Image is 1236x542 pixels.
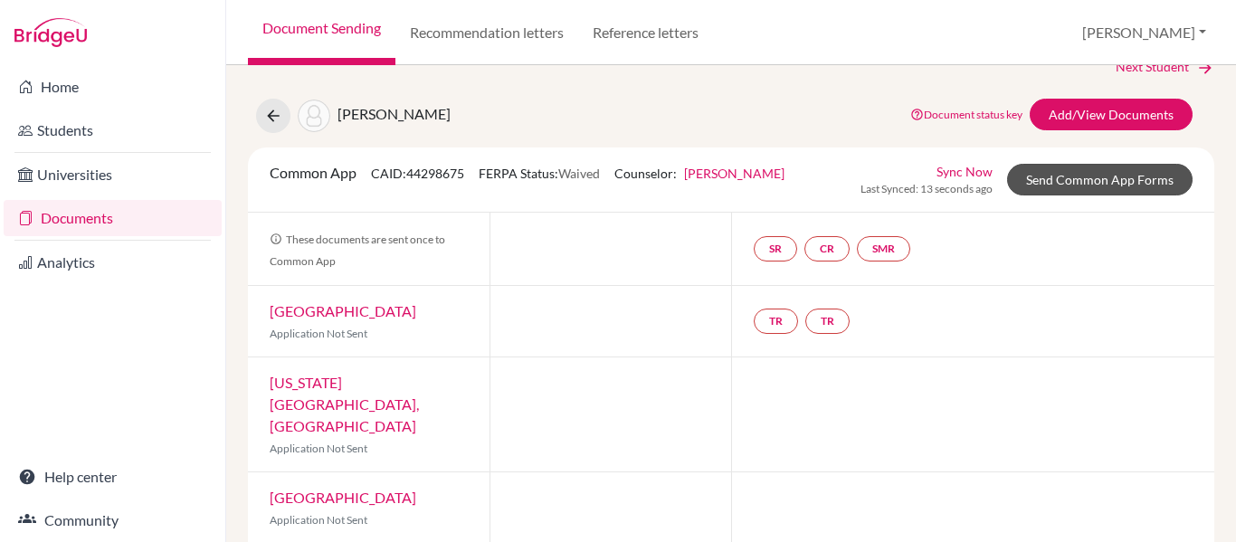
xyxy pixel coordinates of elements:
[4,200,222,236] a: Documents
[270,327,367,340] span: Application Not Sent
[270,302,416,319] a: [GEOGRAPHIC_DATA]
[1074,15,1214,50] button: [PERSON_NAME]
[754,309,798,334] a: TR
[1116,57,1214,77] a: Next Student
[270,233,445,268] span: These documents are sent once to Common App
[684,166,784,181] a: [PERSON_NAME]
[805,309,850,334] a: TR
[804,236,850,261] a: CR
[4,502,222,538] a: Community
[479,166,600,181] span: FERPA Status:
[910,108,1022,121] a: Document status key
[14,18,87,47] img: Bridge-U
[371,166,464,181] span: CAID: 44298675
[937,162,993,181] a: Sync Now
[270,442,367,455] span: Application Not Sent
[558,166,600,181] span: Waived
[4,112,222,148] a: Students
[1007,164,1193,195] a: Send Common App Forms
[270,489,416,506] a: [GEOGRAPHIC_DATA]
[857,236,910,261] a: SMR
[338,105,451,122] span: [PERSON_NAME]
[4,244,222,281] a: Analytics
[4,157,222,193] a: Universities
[1030,99,1193,130] a: Add/View Documents
[614,166,784,181] span: Counselor:
[4,459,222,495] a: Help center
[270,374,419,434] a: [US_STATE][GEOGRAPHIC_DATA], [GEOGRAPHIC_DATA]
[270,164,357,181] span: Common App
[860,181,993,197] span: Last Synced: 13 seconds ago
[270,513,367,527] span: Application Not Sent
[4,69,222,105] a: Home
[754,236,797,261] a: SR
